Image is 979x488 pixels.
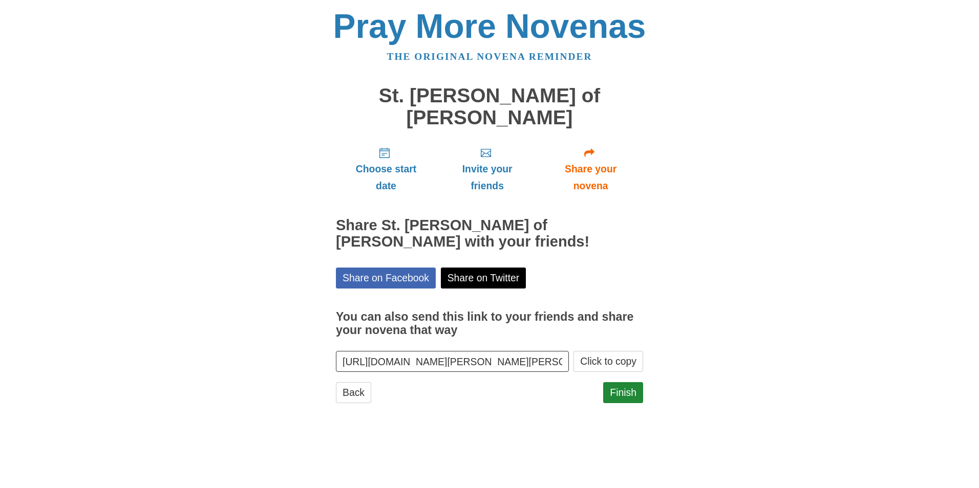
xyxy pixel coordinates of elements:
h2: Share St. [PERSON_NAME] of [PERSON_NAME] with your friends! [336,217,643,250]
a: Invite your friends [436,139,538,199]
span: Share your novena [548,161,633,194]
a: Share on Twitter [441,268,526,289]
span: Choose start date [346,161,426,194]
span: Invite your friends [446,161,528,194]
a: Share your novena [538,139,643,199]
h3: You can also send this link to your friends and share your novena that way [336,310,643,337]
button: Click to copy [573,351,643,372]
a: Pray More Novenas [333,7,646,45]
a: Share on Facebook [336,268,436,289]
h1: St. [PERSON_NAME] of [PERSON_NAME] [336,85,643,128]
a: Choose start date [336,139,436,199]
a: Back [336,382,371,403]
a: The original novena reminder [387,51,592,62]
a: Finish [603,382,643,403]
